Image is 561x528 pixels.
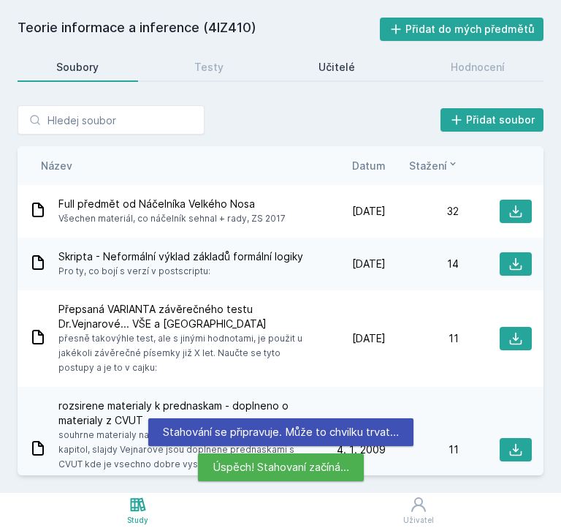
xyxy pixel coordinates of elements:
[280,53,394,82] a: Učitelé
[58,428,307,501] span: souhrne materialy na pripravu k testu, rozdelene do kapitol, slajdy Vejnarove jsou doplnene predn...
[58,331,307,375] span: přesně takovýhle test, ale s jinými hodnotami, je použit u jakékoli závěrečné písemky již X let. ...
[352,331,386,346] span: [DATE]
[386,257,459,271] div: 14
[386,331,459,346] div: 11
[409,158,447,173] span: Stažení
[58,211,286,226] span: Všechen materiál, co náčelník sehnal + rady, ZS 2017
[451,60,505,75] div: Hodnocení
[403,515,434,526] div: Uživatel
[409,158,459,173] button: Stažení
[194,60,224,75] div: Testy
[56,60,99,75] div: Soubory
[18,18,380,41] h2: Teorie informace a inference (4IZ410)
[352,158,386,173] button: Datum
[127,515,148,526] div: Study
[58,197,286,211] span: Full předmět od Náčelníka Velkého Nosa
[352,257,386,271] span: [DATE]
[18,105,205,135] input: Hledej soubor
[380,18,544,41] button: Přidat do mých předmětů
[18,53,138,82] a: Soubory
[386,204,459,219] div: 32
[318,60,355,75] div: Učitelé
[156,53,263,82] a: Testy
[386,442,459,457] div: 11
[337,442,386,457] span: 4. 1. 2009
[58,249,303,264] span: Skripta - Neformální výklad základů formální logiky
[58,399,307,428] span: rozsirene materialy k prednaskam - doplneno o materialy z CVUT
[412,53,544,82] a: Hodnocení
[352,204,386,219] span: [DATE]
[41,158,72,173] button: Název
[198,453,364,481] div: Úspěch! Stahovaní začíná…
[58,264,303,279] span: Pro ty, co bojí s verzí v postscriptu:
[440,108,544,132] button: Přidat soubor
[58,302,307,331] span: Přepsaná VARIANTA závěrečného testu Dr.Vejnarové... VŠE a [GEOGRAPHIC_DATA]
[148,418,413,446] div: Stahování se připravuje. Může to chvilku trvat…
